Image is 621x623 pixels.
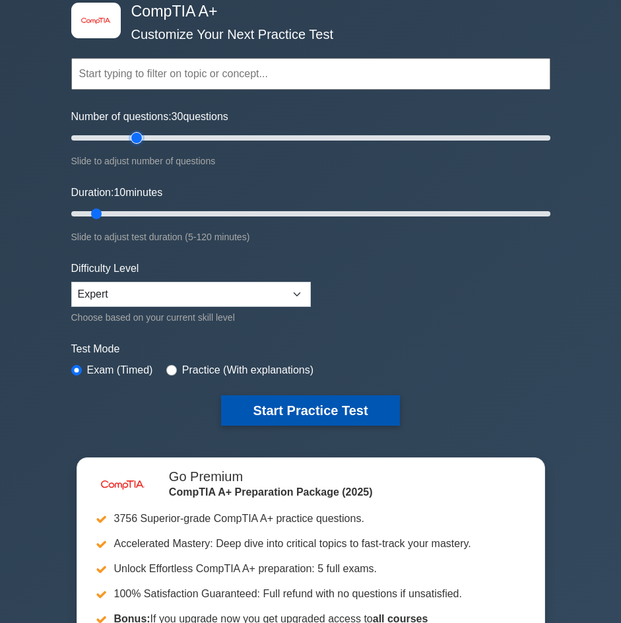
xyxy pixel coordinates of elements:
[71,261,139,277] label: Difficulty Level
[71,58,550,90] input: Start typing to filter on topic or concept...
[71,185,163,201] label: Duration: minutes
[71,310,311,325] div: Choose based on your current skill level
[71,109,228,125] label: Number of questions: questions
[87,362,153,378] label: Exam (Timed)
[182,362,313,378] label: Practice (With explanations)
[126,3,486,21] h4: CompTIA A+
[71,229,550,245] div: Slide to adjust test duration (5-120 minutes)
[71,153,550,169] div: Slide to adjust number of questions
[221,395,399,426] button: Start Practice Test
[71,341,550,357] label: Test Mode
[172,111,183,122] span: 30
[114,187,125,198] span: 10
